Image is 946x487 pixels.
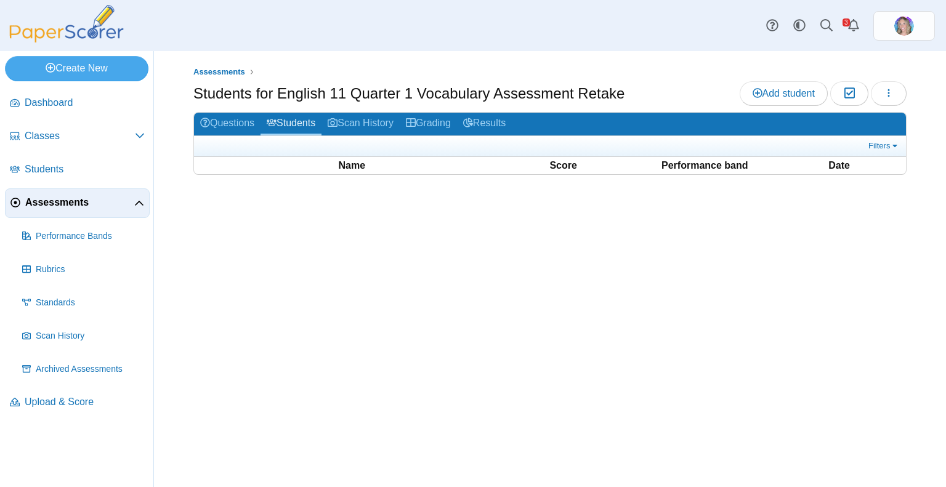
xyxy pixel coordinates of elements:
[193,83,625,104] h1: Students for English 11 Quarter 1 Vocabulary Assessment Retake
[5,56,148,81] a: Create New
[493,158,634,173] th: Score
[753,88,815,99] span: Add student
[321,113,400,135] a: Scan History
[5,388,150,417] a: Upload & Score
[894,16,914,36] img: ps.v2M9Ba2uJqV0smYq
[25,96,145,110] span: Dashboard
[36,230,145,243] span: Performance Bands
[17,355,150,384] a: Archived Assessments
[25,395,145,409] span: Upload & Score
[194,113,261,135] a: Questions
[740,81,828,106] a: Add student
[36,264,145,276] span: Rubrics
[5,34,128,44] a: PaperScorer
[261,113,321,135] a: Students
[873,11,935,41] a: ps.v2M9Ba2uJqV0smYq
[25,129,135,143] span: Classes
[5,188,150,218] a: Assessments
[400,113,457,135] a: Grading
[865,140,903,152] a: Filters
[212,158,492,173] th: Name
[894,16,914,36] span: Sara Williams
[776,158,902,173] th: Date
[25,196,134,209] span: Assessments
[5,155,150,185] a: Students
[5,122,150,151] a: Classes
[17,222,150,251] a: Performance Bands
[457,113,512,135] a: Results
[190,65,248,80] a: Assessments
[36,363,145,376] span: Archived Assessments
[17,288,150,318] a: Standards
[17,255,150,284] a: Rubrics
[634,158,775,173] th: Performance band
[5,89,150,118] a: Dashboard
[36,330,145,342] span: Scan History
[5,5,128,42] img: PaperScorer
[840,12,867,39] a: Alerts
[25,163,145,176] span: Students
[36,297,145,309] span: Standards
[193,67,245,76] span: Assessments
[17,321,150,351] a: Scan History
